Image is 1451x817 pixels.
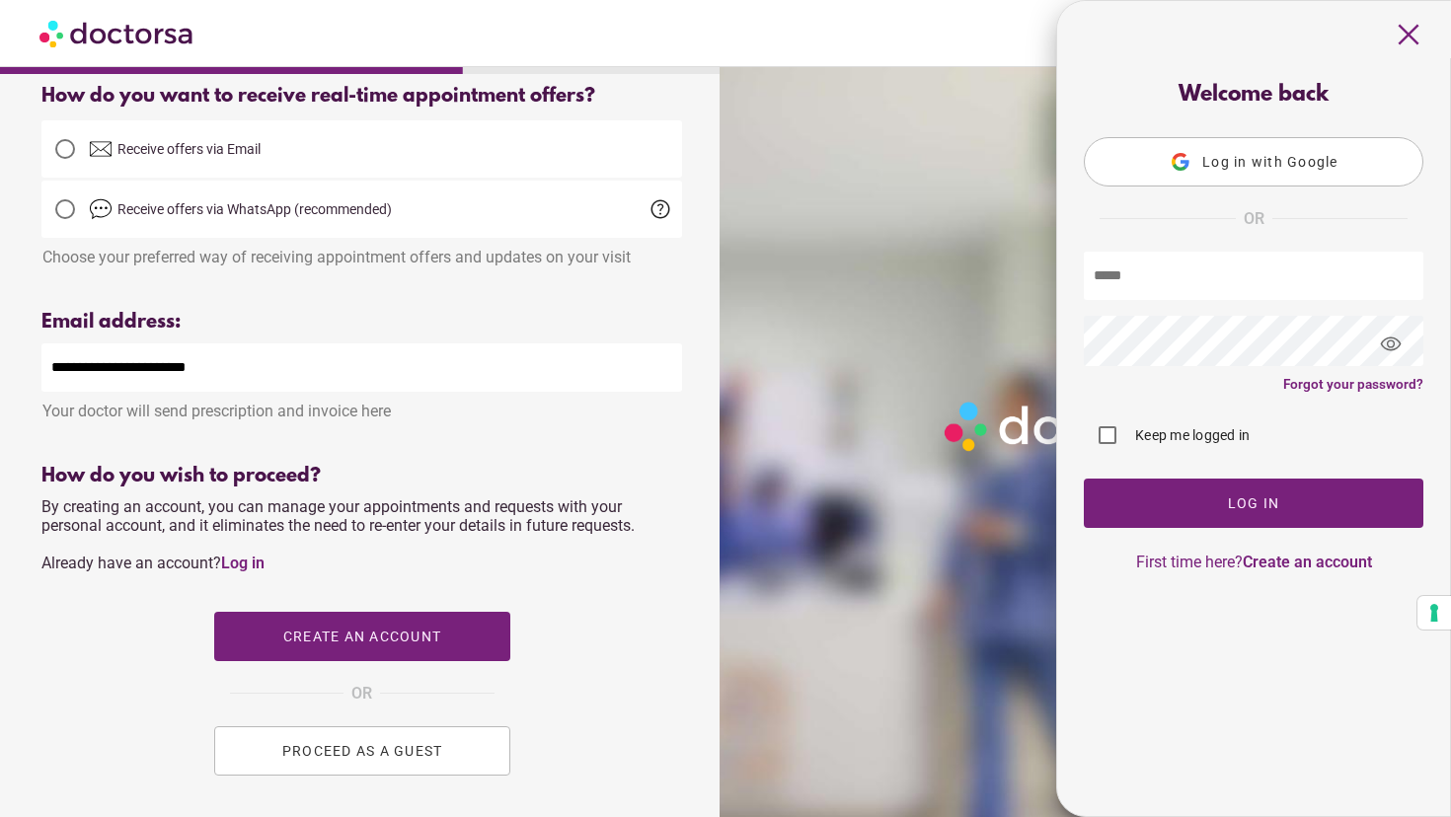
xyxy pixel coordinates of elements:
[89,137,113,161] img: email
[41,465,682,487] div: How do you wish to proceed?
[41,497,635,572] span: By creating an account, you can manage your appointments and requests with your personal account,...
[1131,425,1250,445] label: Keep me logged in
[214,612,510,661] button: Create an account
[351,681,372,706] span: OR
[214,726,510,776] button: PROCEED AS A GUEST
[281,743,442,759] span: PROCEED AS A GUEST
[1202,154,1338,170] span: Log in with Google
[937,394,1227,459] img: Logo-Doctorsa-trans-White-partial-flat.png
[1084,479,1423,528] button: Log In
[89,197,113,221] img: chat
[39,11,195,55] img: Doctorsa.com
[282,629,440,644] span: Create an account
[41,238,682,266] div: Choose your preferred way of receiving appointment offers and updates on your visit
[41,392,682,420] div: Your doctor will send prescription and invoice here
[117,141,261,157] span: Receive offers via Email
[1283,376,1423,392] a: Forgot your password?
[1084,553,1423,571] p: First time here?
[41,85,682,108] div: How do you want to receive real-time appointment offers?
[649,197,672,221] span: help
[1417,596,1451,630] button: Your consent preferences for tracking technologies
[41,311,682,334] div: Email address:
[1084,83,1423,108] div: Welcome back
[1244,206,1264,232] span: OR
[1243,553,1372,571] a: Create an account
[1390,16,1427,53] span: close
[1228,495,1280,511] span: Log In
[1364,318,1417,371] span: visibility
[117,201,392,217] span: Receive offers via WhatsApp (recommended)
[221,554,265,572] a: Log in
[1084,137,1423,186] button: Log in with Google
